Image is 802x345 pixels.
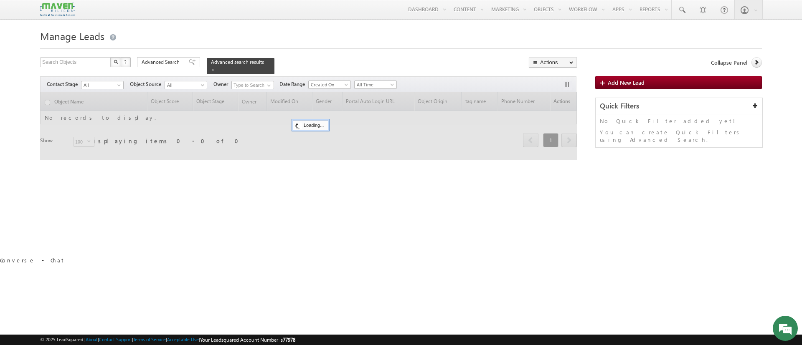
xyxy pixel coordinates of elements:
span: © 2025 LeadSquared | | | | | [40,336,295,344]
span: Collapse Panel [711,59,747,66]
button: ? [121,57,131,67]
a: All [165,81,207,89]
span: Owner [213,81,231,88]
p: You can create Quick Filters using Advanced Search. [600,128,758,144]
span: All [165,81,205,89]
span: 77978 [283,337,295,343]
span: Add New Lead [608,79,645,86]
div: Loading... [293,120,328,130]
a: Terms of Service [133,337,166,342]
a: Created On [308,81,351,89]
img: Search [114,60,118,64]
a: Contact Support [99,337,132,342]
span: All [81,81,121,89]
span: ? [124,58,128,65]
span: Created On [309,81,348,88]
button: Actions [529,57,577,68]
div: Quick Filters [596,98,762,114]
span: Advanced Search [142,58,182,66]
a: Acceptable Use [167,337,199,342]
input: Type to Search [231,81,274,89]
span: All Time [355,81,394,88]
a: All [81,81,124,89]
a: All Time [354,81,397,89]
p: No Quick Filter added yet! [600,117,758,125]
a: About [86,337,98,342]
span: Object Source [130,81,165,88]
span: Contact Stage [47,81,81,88]
span: Date Range [279,81,308,88]
img: Custom Logo [40,2,75,17]
span: Manage Leads [40,29,104,43]
span: Advanced search results [211,59,264,65]
span: Your Leadsquared Account Number is [200,337,295,343]
a: Show All Items [263,81,273,90]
